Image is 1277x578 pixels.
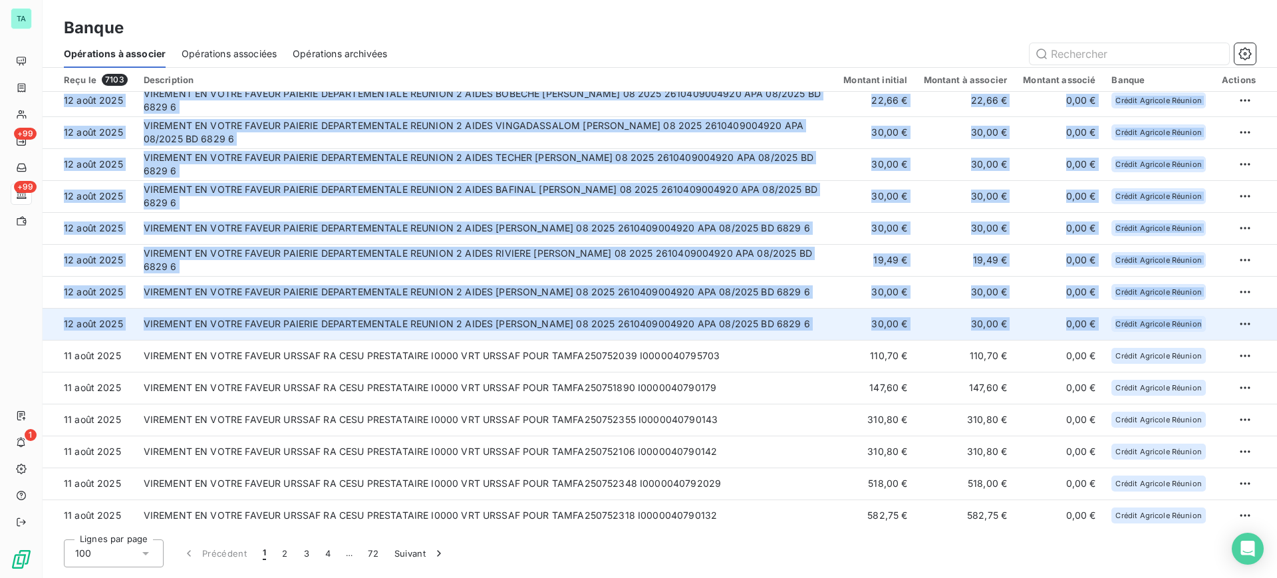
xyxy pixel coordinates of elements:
[1015,308,1103,340] td: 0,00 €
[102,74,128,86] span: 7103
[136,372,836,404] td: VIREMENT EN VOTRE FAVEUR URSSAF RA CESU PRESTATAIRE I0000 VRT URSSAF POUR TAMFA250751890 I0000040...
[136,244,836,276] td: VIREMENT EN VOTRE FAVEUR PAIERIE DEPARTEMENTALE REUNION 2 AIDES RIVIERE [PERSON_NAME] 08 2025 261...
[339,543,360,564] span: …
[835,148,915,180] td: 30,00 €
[136,468,836,500] td: VIREMENT EN VOTRE FAVEUR URSSAF RA CESU PRESTATAIRE I0000 VRT URSSAF POUR TAMFA250752348 I0000040...
[916,212,1016,244] td: 30,00 €
[916,116,1016,148] td: 30,00 €
[11,184,31,205] a: +99
[1115,320,1201,328] span: Crédit Agricole Réunion
[916,468,1016,500] td: 518,00 €
[1023,74,1095,85] div: Montant associé
[835,180,915,212] td: 30,00 €
[296,539,317,567] button: 3
[835,276,915,308] td: 30,00 €
[182,47,277,61] span: Opérations associées
[1015,340,1103,372] td: 0,00 €
[43,212,136,244] td: 12 août 2025
[1115,511,1201,519] span: Crédit Agricole Réunion
[916,148,1016,180] td: 30,00 €
[136,308,836,340] td: VIREMENT EN VOTRE FAVEUR PAIERIE DEPARTEMENTALE REUNION 2 AIDES [PERSON_NAME] 08 2025 26104090049...
[263,547,266,560] span: 1
[43,468,136,500] td: 11 août 2025
[916,372,1016,404] td: 147,60 €
[835,468,915,500] td: 518,00 €
[43,180,136,212] td: 12 août 2025
[136,180,836,212] td: VIREMENT EN VOTRE FAVEUR PAIERIE DEPARTEMENTALE REUNION 2 AIDES BAFINAL [PERSON_NAME] 08 2025 261...
[1015,276,1103,308] td: 0,00 €
[174,539,255,567] button: Précédent
[916,436,1016,468] td: 310,80 €
[835,308,915,340] td: 30,00 €
[1115,224,1201,232] span: Crédit Agricole Réunion
[1115,352,1201,360] span: Crédit Agricole Réunion
[1015,84,1103,116] td: 0,00 €
[916,308,1016,340] td: 30,00 €
[916,340,1016,372] td: 110,70 €
[75,547,91,560] span: 100
[835,340,915,372] td: 110,70 €
[835,212,915,244] td: 30,00 €
[386,539,454,567] button: Suivant
[14,181,37,193] span: +99
[916,84,1016,116] td: 22,66 €
[1115,256,1201,264] span: Crédit Agricole Réunion
[835,84,915,116] td: 22,66 €
[1115,448,1201,456] span: Crédit Agricole Réunion
[1115,416,1201,424] span: Crédit Agricole Réunion
[43,372,136,404] td: 11 août 2025
[1015,372,1103,404] td: 0,00 €
[916,500,1016,531] td: 582,75 €
[136,436,836,468] td: VIREMENT EN VOTRE FAVEUR URSSAF RA CESU PRESTATAIRE I0000 VRT URSSAF POUR TAMFA250752106 I0000040...
[1015,148,1103,180] td: 0,00 €
[274,539,295,567] button: 2
[1015,436,1103,468] td: 0,00 €
[43,276,136,308] td: 12 août 2025
[1222,74,1256,85] div: Actions
[1015,212,1103,244] td: 0,00 €
[916,244,1016,276] td: 19,49 €
[293,47,387,61] span: Opérations archivées
[136,84,836,116] td: VIREMENT EN VOTRE FAVEUR PAIERIE DEPARTEMENTALE REUNION 2 AIDES BOBECHE [PERSON_NAME] 08 2025 261...
[1115,128,1201,136] span: Crédit Agricole Réunion
[136,116,836,148] td: VIREMENT EN VOTRE FAVEUR PAIERIE DEPARTEMENTALE REUNION 2 AIDES VINGADASSALOM [PERSON_NAME] 08 20...
[1015,116,1103,148] td: 0,00 €
[136,500,836,531] td: VIREMENT EN VOTRE FAVEUR URSSAF RA CESU PRESTATAIRE I0000 VRT URSSAF POUR TAMFA250752318 I0000040...
[835,500,915,531] td: 582,75 €
[1115,96,1201,104] span: Crédit Agricole Réunion
[43,308,136,340] td: 12 août 2025
[317,539,339,567] button: 4
[916,180,1016,212] td: 30,00 €
[136,276,836,308] td: VIREMENT EN VOTRE FAVEUR PAIERIE DEPARTEMENTALE REUNION 2 AIDES [PERSON_NAME] 08 2025 26104090049...
[835,404,915,436] td: 310,80 €
[11,8,32,29] div: TA
[136,340,836,372] td: VIREMENT EN VOTRE FAVEUR URSSAF RA CESU PRESTATAIRE I0000 VRT URSSAF POUR TAMFA250752039 I0000040...
[1015,244,1103,276] td: 0,00 €
[1015,180,1103,212] td: 0,00 €
[1232,533,1264,565] div: Open Intercom Messenger
[11,130,31,152] a: +99
[1115,192,1201,200] span: Crédit Agricole Réunion
[835,372,915,404] td: 147,60 €
[14,128,37,140] span: +99
[916,404,1016,436] td: 310,80 €
[1030,43,1229,65] input: Rechercher
[64,16,124,40] h3: Banque
[1015,468,1103,500] td: 0,00 €
[64,47,166,61] span: Opérations à associer
[43,148,136,180] td: 12 août 2025
[916,276,1016,308] td: 30,00 €
[136,148,836,180] td: VIREMENT EN VOTRE FAVEUR PAIERIE DEPARTEMENTALE REUNION 2 AIDES TECHER [PERSON_NAME] 08 2025 2610...
[1115,384,1201,392] span: Crédit Agricole Réunion
[843,74,907,85] div: Montant initial
[64,74,128,86] div: Reçu le
[255,539,274,567] button: 1
[1115,288,1201,296] span: Crédit Agricole Réunion
[1111,74,1205,85] div: Banque
[25,429,37,441] span: 1
[43,340,136,372] td: 11 août 2025
[1015,404,1103,436] td: 0,00 €
[43,116,136,148] td: 12 août 2025
[360,539,386,567] button: 72
[1115,160,1201,168] span: Crédit Agricole Réunion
